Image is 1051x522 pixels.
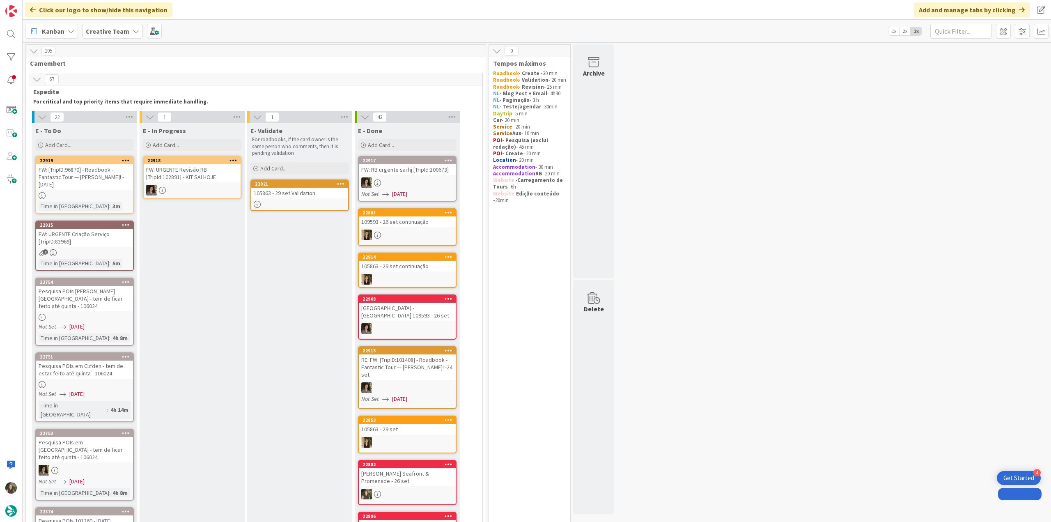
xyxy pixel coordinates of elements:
[144,157,241,164] div: 22918
[36,353,133,379] div: 22751Pesquisa POIs em Clifden - tem de estar feito até quinta - 106024
[359,230,456,240] div: SP
[40,509,133,515] div: 22874
[1033,469,1041,476] div: 4
[361,177,372,188] img: MS
[493,124,566,130] p: - 20 min
[251,188,348,198] div: 105863 - 29 set Validation
[358,460,457,505] a: 22882[PERSON_NAME] Seafront & Promenade - 26 setIG
[110,333,130,343] div: 4h 8m
[36,430,133,462] div: 22753Pesquisa POIs em [GEOGRAPHIC_DATA] - tem de ficar feito até quinta - 106024
[368,141,394,149] span: Add Card...
[493,137,566,151] p: - 45 min
[493,77,566,83] p: - 20 min
[361,489,372,499] img: IG
[40,222,133,228] div: 22915
[359,164,456,175] div: FW: RB urgente sai hj [TripId:100673]
[512,130,521,137] strong: Aux
[251,180,348,188] div: 22921
[493,190,514,197] strong: Website
[493,191,566,204] p: - 20min
[110,488,130,497] div: 4h 8m
[40,430,133,436] div: 22753
[35,221,134,271] a: 22915FW: URGENTE Criação Serviço [TripID:83969]Time in [GEOGRAPHIC_DATA]:5m
[358,156,457,202] a: 22917FW: RB urgente sai hj [TripId:100673]MSNot Set[DATE]
[359,347,456,354] div: 22913
[36,278,133,311] div: 22754Pesquisa POIs [PERSON_NAME][GEOGRAPHIC_DATA] - tem de ficar feito até quinta - 106024
[255,181,348,187] div: 22921
[493,84,566,90] p: - 25 min
[361,323,372,334] img: MS
[41,46,55,56] span: 105
[36,221,133,247] div: 22915FW: URGENTE Criação Serviço [TripID:83969]
[358,294,457,340] a: 22908[GEOGRAPHIC_DATA] - [GEOGRAPHIC_DATA] 109593 - 26 setMS
[359,461,456,486] div: 22882[PERSON_NAME] Seafront & Promenade - 26 set
[505,46,519,56] span: 0
[493,164,566,170] p: - 30 min
[147,158,241,163] div: 22918
[359,354,456,380] div: RE: FW: [TripID:101408] - Roadbook - Fantastic Tour — [PERSON_NAME]! -24 set
[493,103,566,110] p: - 30min
[36,430,133,437] div: 22753
[36,508,133,515] div: 22874
[36,286,133,311] div: Pesquisa POIs [PERSON_NAME][GEOGRAPHIC_DATA] - tem de ficar feito até quinta - 106024
[1003,474,1034,482] div: Get Started
[30,59,475,67] span: Camembert
[359,157,456,175] div: 22917FW: RB urgente sai hj [TripId:100673]
[36,157,133,164] div: 22919
[493,157,566,163] p: - 20 min
[373,112,387,122] span: 43
[36,465,133,476] div: MS
[519,83,544,90] strong: - Revision
[358,126,382,135] span: E - Done
[359,295,456,321] div: 22908[GEOGRAPHIC_DATA] - [GEOGRAPHIC_DATA] 109593 - 26 set
[359,323,456,334] div: MS
[359,253,456,261] div: 22914
[359,274,456,285] div: SP
[359,177,456,188] div: MS
[359,513,456,520] div: 22886
[5,5,17,17] img: Visit kanbanzone.com
[358,346,457,409] a: 22913RE: FW: [TripID:101408] - Roadbook - Fantastic Tour — [PERSON_NAME]! -24 setMSNot Set[DATE]
[493,137,502,144] strong: POI
[143,126,186,135] span: E - In Progress
[493,59,560,67] span: Tempos máximos
[250,126,282,135] span: E- Validate
[45,74,59,84] span: 67
[69,322,85,331] span: [DATE]
[519,76,548,83] strong: - Validation
[493,123,512,130] strong: Service
[359,424,456,435] div: 105863 - 29 set
[493,97,499,103] strong: NL
[363,513,456,519] div: 22886
[35,156,134,214] a: 22919FW: [TripID:96870] - Roadbook - Fantastic Tour — [PERSON_NAME]! - [DATE]Time in [GEOGRAPHIC_...
[39,401,107,419] div: Time in [GEOGRAPHIC_DATA]
[359,157,456,164] div: 22917
[361,230,372,240] img: SP
[35,352,134,422] a: 22751Pesquisa POIs em Clifden - tem de estar feito até quinta - 106024Not Set[DATE]Time in [GEOGR...
[363,462,456,467] div: 22882
[251,180,348,198] div: 22921105863 - 29 set Validation
[493,117,502,124] strong: Car
[146,185,157,195] img: MS
[358,208,457,246] a: 22881109593 - 26 set continuaçãoSP
[361,274,372,285] img: SP
[50,112,64,122] span: 22
[110,259,122,268] div: 5m
[110,202,122,211] div: 3m
[252,136,347,156] p: For roadbooks, if the card owner is the same person who comments, then it is pending validation
[493,137,549,150] strong: - Pesquisa (exclui redação)
[493,177,566,191] p: - - 6h
[33,98,208,105] strong: For critical and top priority items that require immediate handling.
[5,482,17,494] img: IG
[36,353,133,361] div: 22751
[109,333,110,343] span: :
[493,190,560,204] strong: Edição conteúdo -
[36,437,133,462] div: Pesquisa POIs em [GEOGRAPHIC_DATA] - tem de ficar feito até quinta - 106024
[36,361,133,379] div: Pesquisa POIs em Clifden - tem de estar feito até quinta - 106024
[493,97,566,103] p: - 3 h
[359,382,456,393] div: MS
[359,416,456,435] div: 22853105863 - 29 set
[109,259,110,268] span: :
[361,382,372,393] img: MS
[359,209,456,216] div: 22881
